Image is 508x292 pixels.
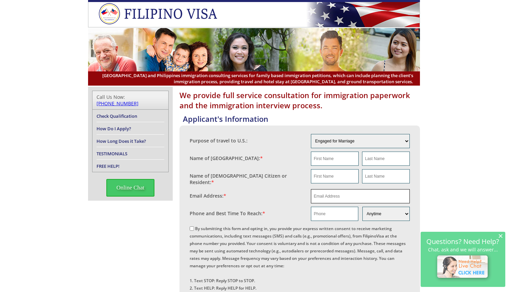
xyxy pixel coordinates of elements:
[190,210,265,217] label: Phone and Best Time To Reach:
[97,126,131,132] a: How Do I Apply?
[179,90,420,110] h1: We provide full service consultation for immigration paperwork and the immigration interview proc...
[362,207,410,221] select: Phone and Best Reach Time are required.
[190,226,194,231] input: By submitting this form and opting in, you provide your express written consent to receive market...
[97,113,137,119] a: Check Qualification
[311,189,410,203] input: Email Address
[362,152,410,166] input: Last Name
[97,100,139,107] a: [PHONE_NUMBER]
[311,169,359,183] input: First Name
[97,151,127,157] a: TESTIMONIALS
[311,207,358,221] input: Phone
[190,173,304,185] label: Name of [DEMOGRAPHIC_DATA] Citizen or Resident:
[311,152,359,166] input: First Name
[424,239,502,244] h2: Questions? Need Help?
[106,179,155,197] span: Online Chat
[97,163,120,169] a: FREE HELP!
[95,72,413,85] span: [GEOGRAPHIC_DATA] and Philippines immigration consulting services for family based immigration pe...
[183,114,420,124] h4: Applicant's Information
[424,247,502,252] p: Chat, ask and we will answer...
[97,138,146,144] a: How Long Does it Take?
[190,155,263,161] label: Name of [GEOGRAPHIC_DATA]:
[498,233,503,239] span: ×
[362,169,410,183] input: Last Name
[190,137,248,144] label: Purpose of travel to U.S.:
[434,252,492,282] img: live-chat-icon.png
[97,94,164,107] div: Call Us Now:
[190,193,226,199] label: Email Address:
